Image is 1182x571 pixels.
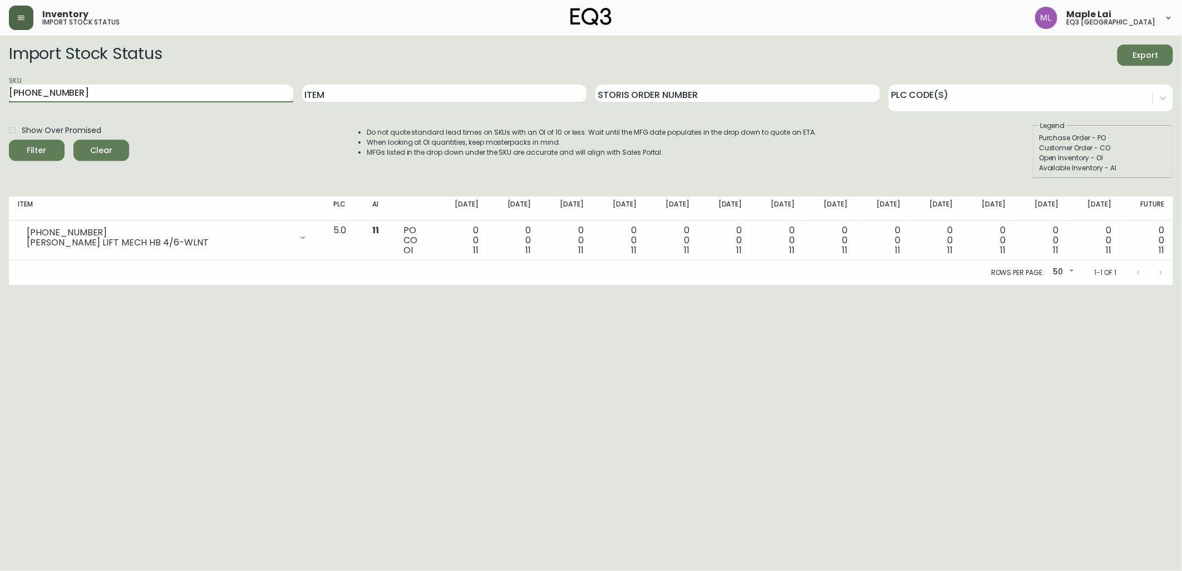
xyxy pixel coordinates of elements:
th: [DATE] [698,196,751,221]
span: 11 [895,244,900,257]
div: 0 0 [444,225,479,255]
div: Available Inventory - AI [1039,163,1166,173]
legend: Legend [1039,121,1066,131]
th: [DATE] [962,196,1015,221]
h5: eq3 [GEOGRAPHIC_DATA] [1066,19,1155,26]
th: [DATE] [804,196,856,221]
th: [DATE] [593,196,646,221]
div: 0 0 [918,225,953,255]
div: [PHONE_NUMBER] [27,228,292,238]
div: 0 0 [549,225,584,255]
span: 11 [631,244,637,257]
th: Item [9,196,325,221]
div: 0 0 [654,225,689,255]
img: 61e28cffcf8cc9f4e300d877dd684943 [1035,7,1057,29]
th: [DATE] [1067,196,1120,221]
th: [DATE] [540,196,593,221]
span: 11 [842,244,848,257]
div: 0 0 [602,225,637,255]
div: 0 0 [812,225,848,255]
span: 11 [372,224,379,237]
div: 0 0 [1076,225,1111,255]
span: Maple Lai [1066,10,1111,19]
th: [DATE] [487,196,540,221]
span: 11 [684,244,689,257]
div: 0 0 [496,225,531,255]
img: logo [570,8,612,26]
button: Clear [73,140,129,161]
li: Do not quote standard lead times on SKUs with an OI of 10 or less. Wait until the MFG date popula... [367,127,816,137]
th: [DATE] [909,196,962,221]
span: Export [1126,48,1164,62]
th: [DATE] [751,196,804,221]
li: When looking at OI quantities, keep masterpacks in mind. [367,137,816,147]
span: 11 [473,244,479,257]
div: [PERSON_NAME] LIFT MECH HB 4/6-WLNT [27,238,292,248]
th: PLC [325,196,364,221]
th: AI [363,196,395,221]
h2: Import Stock Status [9,45,162,66]
h5: import stock status [42,19,120,26]
span: OI [403,244,413,257]
span: 11 [789,244,795,257]
p: Rows per page: [991,268,1044,278]
div: PO CO [403,225,426,255]
button: Filter [9,140,65,161]
div: 0 0 [760,225,795,255]
td: 5.0 [325,221,364,260]
p: 1-1 of 1 [1094,268,1116,278]
span: 11 [737,244,742,257]
div: 50 [1048,263,1076,282]
div: 0 0 [707,225,742,255]
li: MFGs listed in the drop down under the SKU are accurate and will align with Sales Portal. [367,147,816,157]
div: [PHONE_NUMBER][PERSON_NAME] LIFT MECH HB 4/6-WLNT [18,225,316,250]
span: 11 [578,244,584,257]
span: 11 [1159,244,1164,257]
div: 0 0 [1024,225,1059,255]
div: Customer Order - CO [1039,143,1166,153]
th: [DATE] [856,196,909,221]
span: Inventory [42,10,88,19]
span: 11 [1106,244,1111,257]
span: Show Over Promised [22,125,101,136]
th: Future [1120,196,1173,221]
div: Filter [27,144,47,157]
span: 11 [526,244,531,257]
span: 11 [948,244,953,257]
th: [DATE] [435,196,487,221]
div: Purchase Order - PO [1039,133,1166,143]
span: 11 [1001,244,1006,257]
span: Clear [82,144,120,157]
th: [DATE] [1015,196,1068,221]
th: [DATE] [646,196,698,221]
div: 0 0 [865,225,900,255]
div: Open Inventory - OI [1039,153,1166,163]
div: 0 0 [1129,225,1164,255]
button: Export [1117,45,1173,66]
span: 11 [1053,244,1058,257]
div: 0 0 [971,225,1006,255]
